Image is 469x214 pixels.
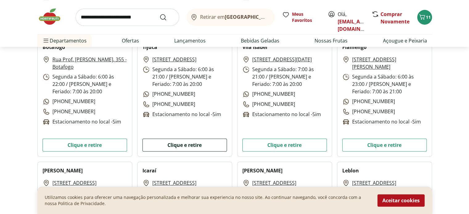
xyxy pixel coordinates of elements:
a: [STREET_ADDRESS][PERSON_NAME] [352,179,427,194]
p: [PHONE_NUMBER] [142,100,195,108]
button: Clique e retire [142,139,227,151]
button: Clique e retire [43,139,127,151]
p: Estacionamento no local - Sim [242,111,321,118]
p: [PHONE_NUMBER] [43,108,95,115]
a: Comprar Novamente [381,11,409,25]
a: [STREET_ADDRESS] [152,56,196,63]
a: [STREET_ADDRESS][PERSON_NAME] [152,179,227,194]
button: Submit Search [159,14,174,21]
p: [PHONE_NUMBER] [43,98,95,105]
a: [STREET_ADDRESS][PERSON_NAME] [52,179,127,194]
span: Departamentos [42,33,87,48]
h2: [PERSON_NAME] [43,167,83,174]
button: Aceitar cookies [377,194,425,207]
a: Nossas Frutas [315,37,348,44]
span: 11 [426,14,431,20]
a: [EMAIL_ADDRESS][DOMAIN_NAME] [338,18,381,32]
span: Olá, [338,10,365,33]
b: [GEOGRAPHIC_DATA]/[GEOGRAPHIC_DATA] [225,14,329,20]
a: Meus Favoritos [282,11,320,23]
button: Carrinho [417,10,432,25]
h2: Tijuca [142,43,157,51]
p: Segunda a Sábado: 6:00 às 22:00 / [PERSON_NAME] e Feriado: 7:00 às 20:00 [43,73,127,95]
p: Segunda a Sábado: 6:00 às 23:00 / [PERSON_NAME] e Feriado: 7:00 às 21:00 [342,73,427,95]
a: Lançamentos [174,37,206,44]
p: Segunda a Sábado: 7:00 às 21:00 / [PERSON_NAME] e Feriado: 7:00 às 20:00 [242,66,327,88]
span: Meus Favoritos [292,11,320,23]
input: search [76,9,179,26]
span: Retirar em [200,14,268,20]
a: Açougue e Peixaria [383,37,427,44]
p: [PHONE_NUMBER] [342,98,395,105]
button: Clique e retire [342,139,427,151]
p: [PHONE_NUMBER] [242,90,295,98]
img: Hortifruti [37,7,68,26]
p: Estacionamento no local - Sim [142,111,221,118]
button: Menu [42,33,50,48]
p: Estacionamento no local - Sim [342,118,421,126]
h2: Vila Isabel [242,43,267,51]
p: Segunda a Sábado: 6:00 às 21:00 / [PERSON_NAME] e Feriado: 7:00 às 20:00 [142,66,227,88]
p: [PHONE_NUMBER] [242,100,295,108]
p: [PHONE_NUMBER] [342,108,395,115]
p: [PHONE_NUMBER] [142,90,195,98]
h2: Flamengo [342,43,367,51]
a: [STREET_ADDRESS][PERSON_NAME] [352,56,427,71]
a: Rua Prof. [PERSON_NAME], 355 - Botafogo [52,56,127,71]
h2: [PERSON_NAME] [242,167,282,174]
h2: Icaraí [142,167,156,174]
a: [STREET_ADDRESS][PERSON_NAME] [252,179,327,194]
button: Clique e retire [242,139,327,151]
button: Retirar em[GEOGRAPHIC_DATA]/[GEOGRAPHIC_DATA] [187,9,275,26]
a: [STREET_ADDRESS][DATE] [252,56,312,63]
a: Ofertas [122,37,139,44]
h2: Leblon [342,167,359,174]
p: Utilizamos cookies para oferecer uma navegação personalizada e melhorar sua experiencia no nosso ... [45,194,370,207]
a: Bebidas Geladas [241,37,279,44]
p: Estacionamento no local - Sim [43,118,121,126]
